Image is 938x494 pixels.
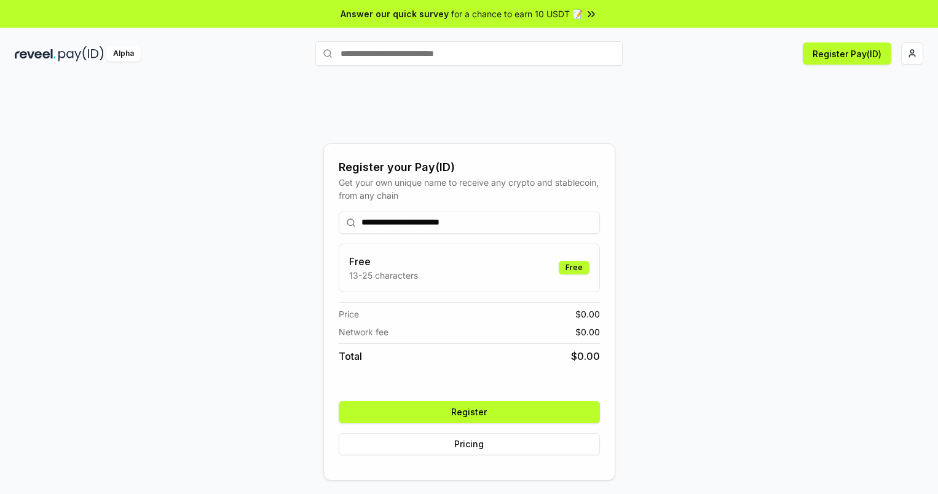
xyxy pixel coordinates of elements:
[571,349,600,364] span: $ 0.00
[803,42,891,65] button: Register Pay(ID)
[58,46,104,62] img: pay_id
[575,325,600,338] span: $ 0.00
[339,159,600,176] div: Register your Pay(ID)
[341,7,449,20] span: Answer our quick survey
[339,349,362,364] span: Total
[349,269,418,282] p: 13-25 characters
[339,401,600,423] button: Register
[15,46,56,62] img: reveel_dark
[339,176,600,202] div: Get your own unique name to receive any crypto and stablecoin, from any chain
[349,254,418,269] h3: Free
[339,433,600,455] button: Pricing
[339,308,359,321] span: Price
[575,308,600,321] span: $ 0.00
[451,7,583,20] span: for a chance to earn 10 USDT 📝
[339,325,388,338] span: Network fee
[559,261,589,274] div: Free
[106,46,141,62] div: Alpha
